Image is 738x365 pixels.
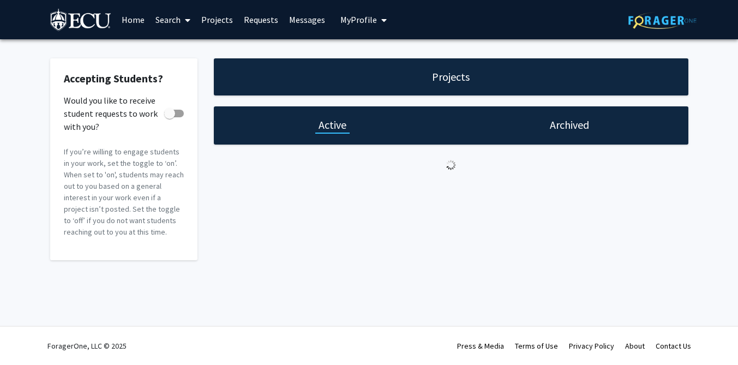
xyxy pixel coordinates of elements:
a: Contact Us [656,341,691,351]
img: East Carolina University Logo [50,9,112,33]
a: Home [116,1,150,39]
h1: Active [319,117,346,133]
a: Terms of Use [515,341,558,351]
span: Would you like to receive student requests to work with you? [64,94,160,133]
span: My Profile [340,14,377,25]
a: Search [150,1,196,39]
h2: Accepting Students? [64,72,184,85]
iframe: Chat [8,316,46,357]
img: ForagerOne Logo [628,12,697,29]
h1: Projects [432,69,470,85]
a: Privacy Policy [569,341,614,351]
img: Loading [441,155,460,175]
p: If you’re willing to engage students in your work, set the toggle to ‘on’. When set to 'on', stud... [64,146,184,238]
a: About [625,341,645,351]
a: Messages [284,1,331,39]
a: Projects [196,1,238,39]
div: ForagerOne, LLC © 2025 [47,327,127,365]
a: Requests [238,1,284,39]
a: Press & Media [457,341,504,351]
h1: Archived [550,117,589,133]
